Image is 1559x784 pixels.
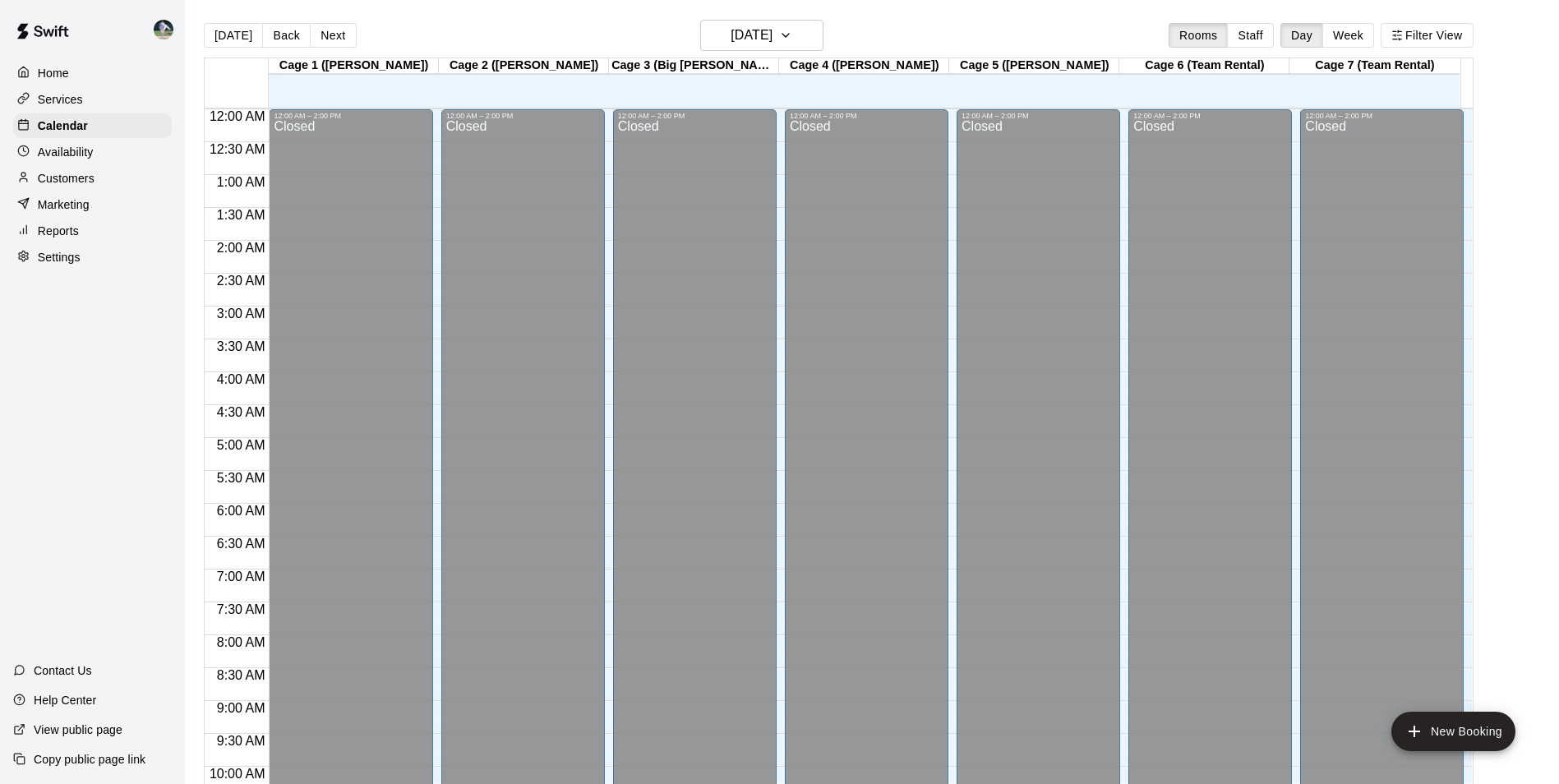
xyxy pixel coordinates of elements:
img: Chad Bell [154,20,173,39]
div: 12:00 AM – 2:00 PM [1133,112,1287,120]
div: Cage 5 ([PERSON_NAME]) [949,58,1119,74]
p: View public page [34,722,122,738]
span: 12:00 AM [205,109,270,123]
span: 8:30 AM [213,668,270,682]
div: Chad Bell [150,13,185,46]
p: Marketing [38,196,90,213]
span: 3:30 AM [213,339,270,353]
button: [DATE] [204,23,263,48]
button: Rooms [1169,23,1228,48]
div: Cage 2 ([PERSON_NAME]) [439,58,609,74]
button: Day [1280,23,1323,48]
p: Availability [38,144,94,160]
div: 12:00 AM – 2:00 PM [790,112,943,120]
p: Copy public page link [34,751,145,768]
a: Customers [13,166,172,191]
p: Contact Us [34,662,92,679]
a: Availability [13,140,172,164]
a: Reports [13,219,172,243]
div: 12:00 AM – 2:00 PM [1305,112,1459,120]
button: Back [262,23,311,48]
span: 2:30 AM [213,274,270,288]
div: Cage 3 (Big [PERSON_NAME]) [609,58,779,74]
p: Calendar [38,118,88,134]
span: 7:00 AM [213,570,270,583]
span: 12:30 AM [205,142,270,156]
a: Home [13,61,172,85]
p: Reports [38,223,79,239]
span: 7:30 AM [213,602,270,616]
div: 12:00 AM – 2:00 PM [962,112,1115,120]
span: 2:00 AM [213,241,270,255]
span: 4:30 AM [213,405,270,419]
p: Customers [38,170,95,187]
button: Week [1322,23,1374,48]
div: Cage 7 (Team Rental) [1289,58,1460,74]
div: 12:00 AM – 2:00 PM [274,112,427,120]
span: 6:00 AM [213,504,270,518]
button: Staff [1227,23,1274,48]
span: 3:00 AM [213,307,270,321]
span: 6:30 AM [213,537,270,551]
button: Filter View [1381,23,1473,48]
span: 9:30 AM [213,734,270,748]
span: 8:00 AM [213,635,270,649]
a: Settings [13,245,172,270]
p: Services [38,91,83,108]
button: [DATE] [700,20,823,51]
div: Cage 1 ([PERSON_NAME]) [269,58,439,74]
h6: [DATE] [731,24,773,47]
p: Settings [38,249,81,265]
p: Help Center [34,692,96,708]
div: 12:00 AM – 2:00 PM [618,112,772,120]
span: 5:30 AM [213,471,270,485]
span: 1:30 AM [213,208,270,222]
div: 12:00 AM – 2:00 PM [446,112,600,120]
span: 9:00 AM [213,701,270,715]
button: add [1391,712,1515,751]
p: Home [38,65,69,81]
span: 4:00 AM [213,372,270,386]
a: Services [13,87,172,112]
a: Marketing [13,192,172,217]
span: 5:00 AM [213,438,270,452]
div: Cage 6 (Team Rental) [1119,58,1289,74]
button: Next [310,23,356,48]
span: 10:00 AM [205,767,270,781]
a: Calendar [13,113,172,138]
div: Cage 4 ([PERSON_NAME]) [779,58,949,74]
span: 1:00 AM [213,175,270,189]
